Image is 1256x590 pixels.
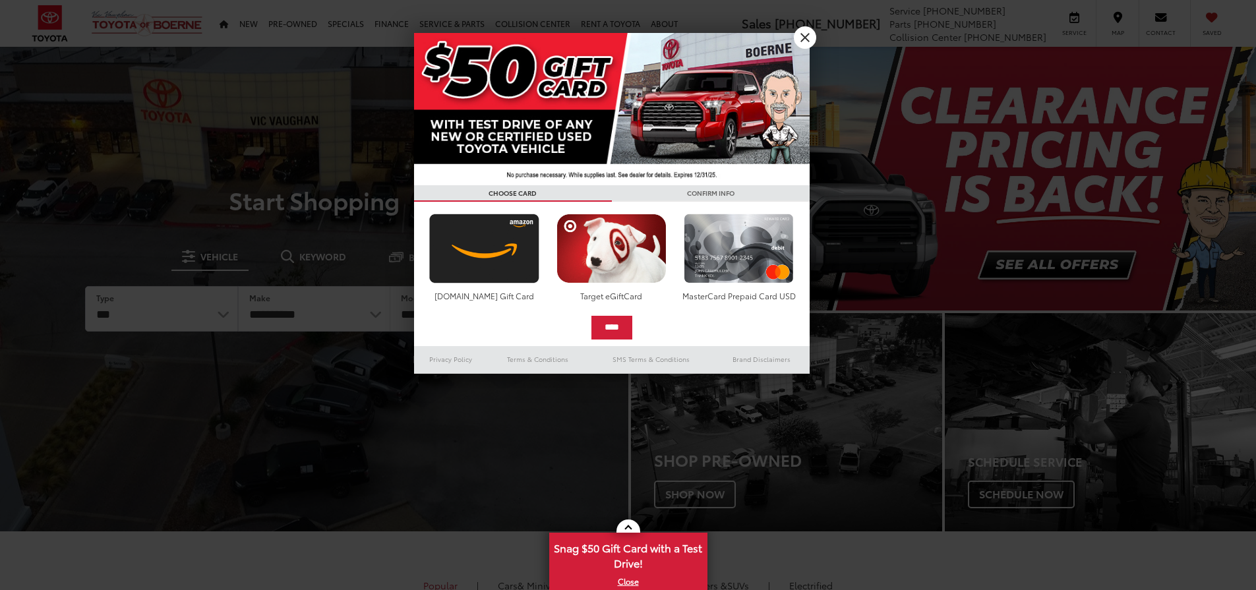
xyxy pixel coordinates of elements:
[414,185,612,202] h3: CHOOSE CARD
[589,351,713,367] a: SMS Terms & Conditions
[713,351,810,367] a: Brand Disclaimers
[426,290,543,301] div: [DOMAIN_NAME] Gift Card
[487,351,588,367] a: Terms & Conditions
[553,290,670,301] div: Target eGiftCard
[551,534,706,574] span: Snag $50 Gift Card with a Test Drive!
[553,214,670,283] img: targetcard.png
[612,185,810,202] h3: CONFIRM INFO
[414,33,810,185] img: 42635_top_851395.jpg
[680,214,797,283] img: mastercard.png
[680,290,797,301] div: MasterCard Prepaid Card USD
[426,214,543,283] img: amazoncard.png
[414,351,488,367] a: Privacy Policy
